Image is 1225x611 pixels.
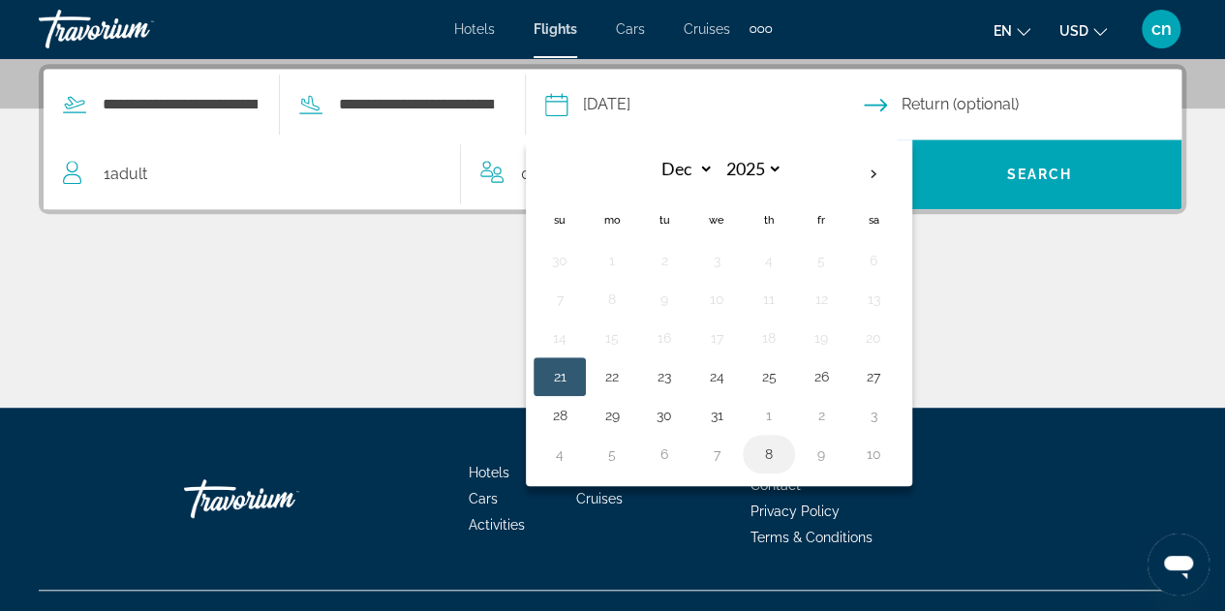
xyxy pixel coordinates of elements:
button: Travelers: 1 adult, 0 children [44,139,897,209]
a: Cruises [576,491,623,506]
button: Day 19 [806,324,837,351]
a: Terms & Conditions [750,530,873,545]
a: Cruises [684,21,730,37]
a: Go Home [184,470,378,528]
button: Day 8 [597,286,628,313]
button: Day 21 [544,363,575,390]
button: Day 3 [858,402,889,429]
a: Hotels [454,21,495,37]
button: Day 22 [597,363,628,390]
button: Day 18 [753,324,784,351]
table: Left calendar grid [534,152,900,474]
span: USD [1059,23,1088,39]
button: Day 5 [597,441,628,468]
button: Day 23 [649,363,680,390]
button: Day 5 [806,247,837,274]
span: Adult [110,165,147,183]
a: Activities [469,517,525,533]
button: User Menu [1136,9,1186,49]
a: Flights [534,21,577,37]
button: Day 7 [544,286,575,313]
button: Day 9 [806,441,837,468]
button: Day 4 [753,247,784,274]
button: Day 8 [753,441,784,468]
a: Cars [469,491,498,506]
button: Day 14 [544,324,575,351]
button: Day 15 [597,324,628,351]
button: Change language [994,16,1030,45]
button: Day 12 [806,286,837,313]
select: Select year [720,152,782,186]
button: Day 6 [858,247,889,274]
span: 0 [521,161,588,188]
button: Next month [847,152,900,197]
button: Day 13 [858,286,889,313]
button: Change currency [1059,16,1107,45]
button: Day 7 [701,441,732,468]
button: Day 27 [858,363,889,390]
div: Search widget [44,69,1181,209]
a: Travorium [39,4,232,54]
button: Search [897,139,1181,209]
button: Day 26 [806,363,837,390]
span: 1 [104,161,147,188]
button: Day 29 [597,402,628,429]
select: Select month [651,152,714,186]
button: Day 9 [649,286,680,313]
button: Day 10 [701,286,732,313]
button: Select return date [864,70,1182,139]
iframe: Button to launch messaging window [1148,534,1210,596]
button: Day 31 [701,402,732,429]
button: Day 30 [544,247,575,274]
button: Day 3 [701,247,732,274]
button: Day 4 [544,441,575,468]
button: Select depart date [545,70,864,139]
button: Day 28 [544,402,575,429]
button: Day 30 [649,402,680,429]
span: cn [1151,19,1172,39]
button: Extra navigation items [750,14,772,45]
a: Privacy Policy [750,504,840,519]
span: en [994,23,1012,39]
a: Cars [616,21,645,37]
button: Day 17 [701,324,732,351]
button: Day 25 [753,363,784,390]
button: Day 16 [649,324,680,351]
button: Day 1 [597,247,628,274]
span: Search [1006,167,1072,182]
button: Day 2 [649,247,680,274]
button: Day 1 [753,402,784,429]
button: Day 2 [806,402,837,429]
button: Day 20 [858,324,889,351]
a: Hotels [469,465,509,480]
button: Day 10 [858,441,889,468]
button: Day 11 [753,286,784,313]
button: Day 6 [649,441,680,468]
button: Day 24 [701,363,732,390]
